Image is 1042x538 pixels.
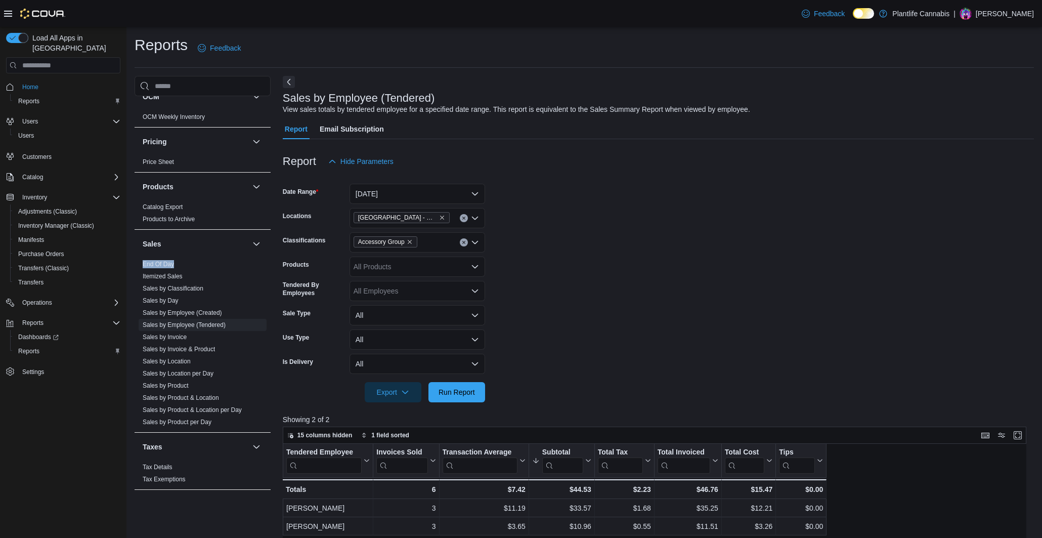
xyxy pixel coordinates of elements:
button: Clear input [460,238,468,246]
span: Sales by Location [143,357,191,365]
button: Reports [10,94,124,108]
span: Settings [22,368,44,376]
label: Products [283,261,309,269]
a: Sales by Location [143,358,191,365]
span: Reports [18,317,120,329]
div: OCM [135,111,271,127]
span: Sales by Product [143,382,189,390]
div: $44.53 [532,483,591,495]
span: Sales by Invoice & Product [143,345,215,353]
button: Open list of options [471,214,479,222]
div: $0.00 [779,502,823,514]
div: [PERSON_NAME] [286,520,370,532]
span: Catalog Export [143,203,183,211]
h3: Products [143,182,173,192]
div: Transaction Average [442,448,517,458]
span: Itemized Sales [143,272,183,280]
h3: Sales by Employee (Tendered) [283,92,435,104]
button: Reports [18,317,48,329]
span: Customers [22,153,52,161]
div: $3.65 [442,520,525,532]
span: Catalog [22,173,43,181]
div: $35.25 [658,502,718,514]
span: Catalog [18,171,120,183]
button: Total Invoiced [658,448,718,474]
button: Transaction Average [442,448,525,474]
span: Transfers (Classic) [14,262,120,274]
a: Feedback [798,4,849,24]
button: Run Report [428,382,485,402]
div: $33.57 [532,502,591,514]
span: Transfers [14,276,120,288]
a: Sales by Employee (Tendered) [143,321,226,328]
button: Catalog [2,170,124,184]
div: Aaron Bryson [960,8,972,20]
a: Adjustments (Classic) [14,205,81,218]
span: Tax Details [143,463,172,471]
button: Sales [143,239,248,249]
button: Inventory Manager (Classic) [10,219,124,233]
span: Hide Parameters [340,156,394,167]
h3: Report [283,155,316,168]
img: Cova [20,9,65,19]
a: Price Sheet [143,158,174,165]
button: OCM [143,92,248,102]
span: Report [285,119,308,139]
div: Total Cost [725,448,764,458]
div: Tendered Employee [286,448,362,474]
button: Remove Accessory Group from selection in this group [407,239,413,245]
button: Next [283,76,295,88]
label: Sale Type [283,309,311,317]
a: Home [18,81,42,93]
span: Accessory Group [354,236,417,247]
button: Tips [779,448,823,474]
button: Total Tax [598,448,651,474]
div: Subtotal [542,448,583,474]
div: Total Tax [598,448,643,458]
a: Reports [14,95,44,107]
span: Sales by Invoice [143,333,187,341]
a: Sales by Location per Day [143,370,213,377]
span: Email Subscription [320,119,384,139]
button: Products [250,181,263,193]
a: OCM Weekly Inventory [143,113,205,120]
button: Hide Parameters [324,151,398,172]
button: All [350,305,485,325]
button: Pricing [250,136,263,148]
span: Reports [18,347,39,355]
button: Invoices Sold [376,448,436,474]
h3: Pricing [143,137,166,147]
button: Users [18,115,42,128]
div: Total Invoiced [658,448,710,458]
a: Sales by Employee (Created) [143,309,222,316]
div: $0.00 [779,483,823,495]
div: Totals [286,483,370,495]
label: Is Delivery [283,358,313,366]
div: View sales totals by tendered employee for a specified date range. This report is equivalent to t... [283,104,750,115]
a: Dashboards [10,330,124,344]
div: $10.96 [532,520,591,532]
button: Tendered Employee [286,448,370,474]
div: Products [135,201,271,229]
span: Load All Apps in [GEOGRAPHIC_DATA] [28,33,120,53]
label: Classifications [283,236,326,244]
div: $2.23 [598,483,651,495]
span: Manifests [14,234,120,246]
p: Plantlife Cannabis [892,8,949,20]
span: Sales by Location per Day [143,369,213,378]
label: Date Range [283,188,319,196]
a: Tax Exemptions [143,476,186,483]
span: Customers [18,150,120,162]
span: Home [22,83,38,91]
button: Reports [10,344,124,358]
div: 3 [376,502,436,514]
button: Remove Calgary - Mahogany Market from selection in this group [439,215,445,221]
a: Settings [18,366,48,378]
button: Export [365,382,421,402]
div: Invoices Sold [376,448,427,458]
button: Inventory [2,190,124,204]
span: Sales by Product & Location per Day [143,406,242,414]
span: Inventory [22,193,47,201]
